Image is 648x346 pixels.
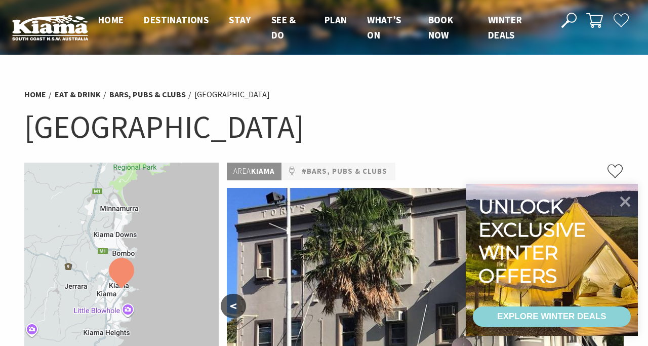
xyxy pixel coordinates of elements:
[229,14,251,26] span: Stay
[88,12,550,43] nav: Main Menu
[194,88,270,101] li: [GEOGRAPHIC_DATA]
[55,89,101,100] a: Eat & Drink
[367,14,401,41] span: What’s On
[221,294,246,318] button: <
[233,166,251,176] span: Area
[497,306,606,327] div: EXPLORE WINTER DEALS
[227,163,281,180] p: Kiama
[478,195,590,287] div: Unlock exclusive winter offers
[144,14,209,26] span: Destinations
[24,89,46,100] a: Home
[428,14,454,41] span: Book now
[271,14,296,41] span: See & Do
[488,14,522,41] span: Winter Deals
[325,14,347,26] span: Plan
[473,306,631,327] a: EXPLORE WINTER DEALS
[98,14,124,26] span: Home
[12,15,88,41] img: Kiama Logo
[24,106,624,147] h1: [GEOGRAPHIC_DATA]
[109,89,186,100] a: Bars, Pubs & Clubs
[302,165,387,178] a: #Bars, Pubs & Clubs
